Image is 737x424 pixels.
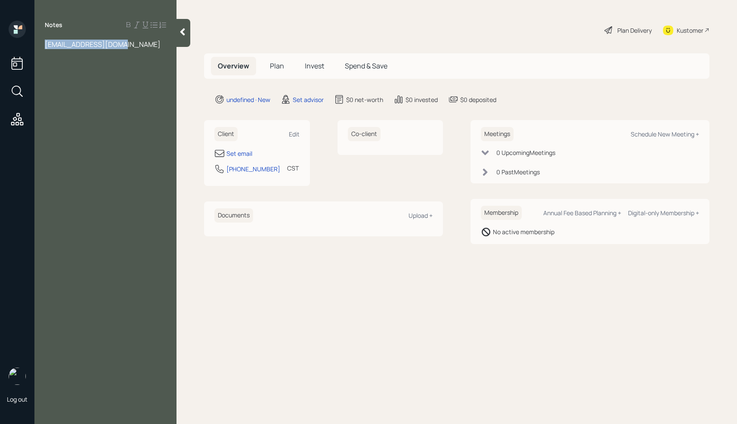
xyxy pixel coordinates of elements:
[218,61,249,71] span: Overview
[406,95,438,104] div: $0 invested
[677,26,703,35] div: Kustomer
[345,61,387,71] span: Spend & Save
[543,209,621,217] div: Annual Fee Based Planning +
[45,40,161,49] span: [EMAIL_ADDRESS][DOMAIN_NAME]
[270,61,284,71] span: Plan
[481,127,514,141] h6: Meetings
[289,130,300,138] div: Edit
[346,95,383,104] div: $0 net-worth
[496,148,555,157] div: 0 Upcoming Meeting s
[45,21,62,29] label: Notes
[293,95,324,104] div: Set advisor
[7,395,28,403] div: Log out
[287,164,299,173] div: CST
[496,167,540,176] div: 0 Past Meeting s
[409,211,433,220] div: Upload +
[226,149,252,158] div: Set email
[348,127,381,141] h6: Co-client
[214,208,253,223] h6: Documents
[481,206,522,220] h6: Membership
[631,130,699,138] div: Schedule New Meeting +
[9,368,26,385] img: retirable_logo.png
[460,95,496,104] div: $0 deposited
[226,164,280,173] div: [PHONE_NUMBER]
[226,95,270,104] div: undefined · New
[214,127,238,141] h6: Client
[305,61,324,71] span: Invest
[493,227,554,236] div: No active membership
[617,26,652,35] div: Plan Delivery
[628,209,699,217] div: Digital-only Membership +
